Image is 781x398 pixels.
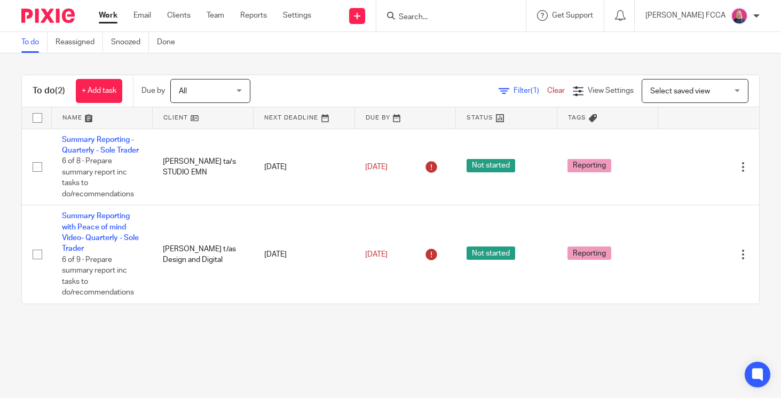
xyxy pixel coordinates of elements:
span: View Settings [588,87,634,94]
a: + Add task [76,79,122,103]
span: Filter [514,87,547,94]
a: Reassigned [56,32,103,53]
td: [PERSON_NAME] t/as Design and Digital [152,205,253,304]
td: [DATE] [254,205,354,304]
span: Get Support [552,12,593,19]
td: [PERSON_NAME] ta/s STUDIO EMN [152,129,253,205]
a: Clients [167,10,191,21]
a: Email [133,10,151,21]
a: Summary Reporting - Quarterly - Sole Trader [62,136,139,154]
span: Not started [467,246,515,260]
span: Tags [568,115,586,121]
a: To do [21,32,48,53]
a: Summary Reporting with Peace of mind Video- Quarterly - Sole Trader [62,212,139,252]
h1: To do [33,85,65,97]
span: [DATE] [365,163,388,171]
p: Due by [141,85,165,96]
a: Settings [283,10,311,21]
a: Work [99,10,117,21]
input: Search [398,13,494,22]
span: 6 of 8 · Prepare summary report inc tasks to do/recommendations [62,157,134,198]
a: Snoozed [111,32,149,53]
a: Team [207,10,224,21]
span: (2) [55,86,65,95]
span: All [179,87,187,95]
a: Reports [240,10,267,21]
a: Done [157,32,183,53]
span: 6 of 9 · Prepare summary report inc tasks to do/recommendations [62,256,134,297]
span: [DATE] [365,251,388,258]
img: Pixie [21,9,75,23]
td: [DATE] [254,129,354,205]
a: Clear [547,87,565,94]
span: Reporting [567,159,611,172]
span: Not started [467,159,515,172]
span: Select saved view [650,87,710,95]
img: Cheryl%20Sharp%20FCCA.png [731,7,748,25]
span: Reporting [567,246,611,260]
p: [PERSON_NAME] FCCA [645,10,725,21]
span: (1) [531,87,539,94]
